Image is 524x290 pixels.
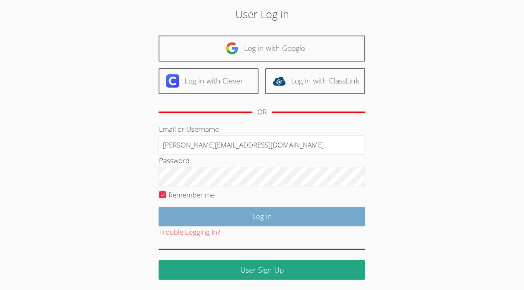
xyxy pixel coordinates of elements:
[225,42,239,55] img: google-logo-50288ca7cdecda66e5e0955fdab243c47b7ad437acaf1139b6f446037453330a.svg
[159,68,258,94] a: Log in with Clever
[166,74,179,88] img: clever-logo-6eab21bc6e7a338710f1a6ff85c0baf02591cd810cc4098c63d3a4b26e2feb20.svg
[159,260,365,280] a: User Sign Up
[159,156,189,165] label: Password
[273,74,286,88] img: classlink-logo-d6bb404cc1216ec64c9a2012d9dc4662098be43eaf13dc465df04b49fa7ab582.svg
[159,226,220,238] button: Trouble Logging In?
[265,68,365,94] a: Log in with ClassLink
[159,36,365,62] a: Log in with Google
[257,106,267,118] div: OR
[121,6,403,22] h2: User Log in
[159,207,365,226] input: Log in
[168,190,215,200] label: Remember me
[159,124,218,134] label: Email or Username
